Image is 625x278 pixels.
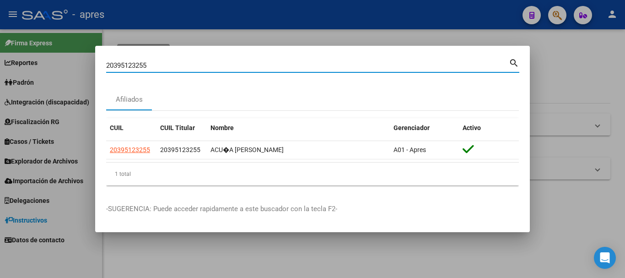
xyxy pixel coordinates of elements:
[210,124,234,131] span: Nombre
[160,146,200,153] span: 20395123255
[459,118,519,138] datatable-header-cell: Activo
[463,124,481,131] span: Activo
[156,118,207,138] datatable-header-cell: CUIL Titular
[390,118,459,138] datatable-header-cell: Gerenciador
[393,124,430,131] span: Gerenciador
[210,145,386,155] div: ACU�A [PERSON_NAME]
[160,124,195,131] span: CUIL Titular
[207,118,390,138] datatable-header-cell: Nombre
[106,204,519,214] p: -SUGERENCIA: Puede acceder rapidamente a este buscador con la tecla F2-
[116,94,143,105] div: Afiliados
[594,247,616,269] div: Open Intercom Messenger
[110,146,150,153] span: 20395123255
[110,124,124,131] span: CUIL
[106,163,519,185] div: 1 total
[106,118,156,138] datatable-header-cell: CUIL
[509,57,519,68] mat-icon: search
[393,146,426,153] span: A01 - Apres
